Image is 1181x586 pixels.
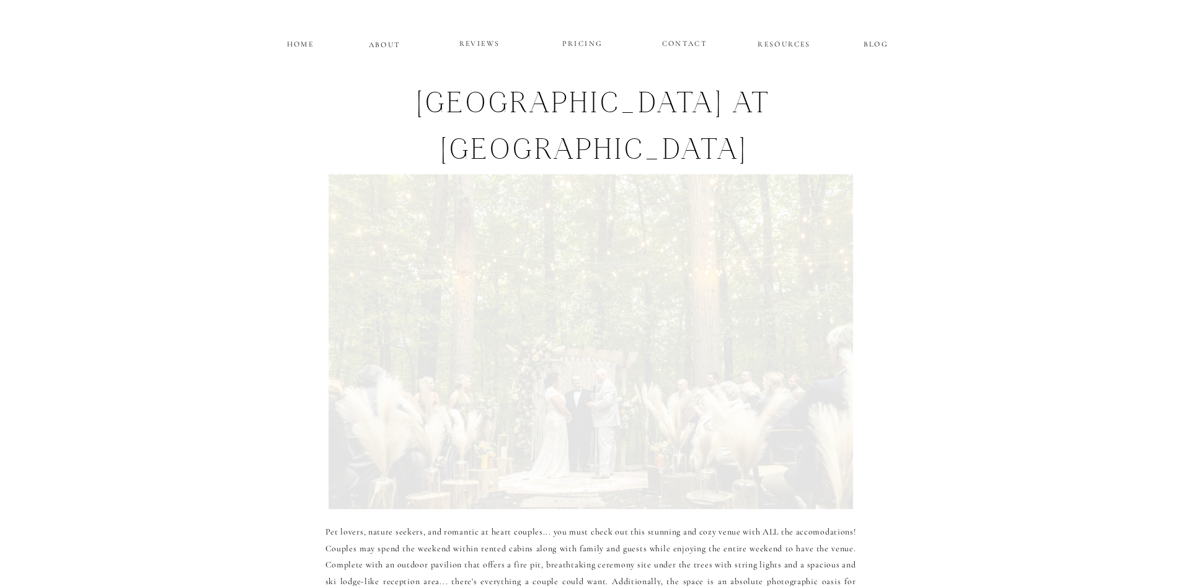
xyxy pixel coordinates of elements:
[443,37,517,51] a: REVIEWS
[662,37,707,47] a: CONTACT
[285,37,316,48] a: HOME
[310,84,878,164] h1: [GEOGRAPHIC_DATA] at [GEOGRAPHIC_DATA]
[756,37,813,48] a: RESOURCES
[546,37,620,51] a: PRICING
[369,38,401,48] a: ABOUT
[848,37,905,48] a: BLOG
